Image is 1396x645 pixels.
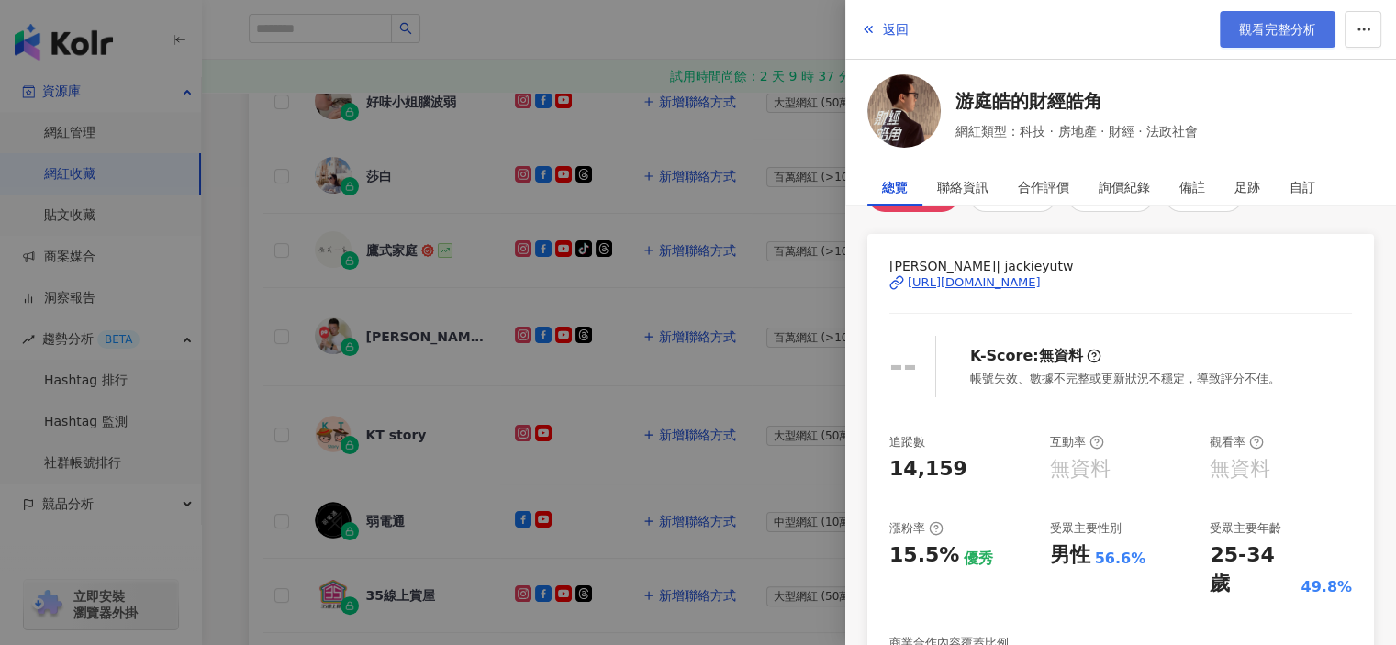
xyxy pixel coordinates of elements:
[867,74,941,154] a: KOL Avatar
[1050,434,1104,450] div: 互動率
[1220,11,1335,48] a: 觀看完整分析
[1210,434,1264,450] div: 觀看率
[867,74,941,148] img: KOL Avatar
[1210,455,1270,484] div: 無資料
[889,455,967,484] div: 14,159
[955,88,1198,114] a: 游庭皓的財經皓角
[1018,169,1069,206] div: 合作評價
[970,371,1280,387] div: 帳號失效、數據不完整或更新狀況不穩定，導致評分不佳。
[1210,520,1281,537] div: 受眾主要年齡
[955,121,1198,141] span: 網紅類型：科技 · 房地產 · 財經 · 法政社會
[1095,549,1146,569] div: 56.6%
[882,169,908,206] div: 總覽
[1179,169,1205,206] div: 備註
[937,169,988,206] div: 聯絡資訊
[889,434,925,450] div: 追蹤數
[1290,169,1315,206] div: 自訂
[889,520,944,537] div: 漲粉率
[1234,169,1260,206] div: 足跡
[1039,346,1083,366] div: 無資料
[1099,169,1150,206] div: 詢價紀錄
[860,11,910,48] button: 返回
[1050,455,1111,484] div: 無資料
[1239,22,1316,37] span: 觀看完整分析
[889,256,1352,276] span: [PERSON_NAME]| jackieyutw
[889,340,917,393] div: --
[970,346,1101,366] div: K-Score :
[964,549,993,569] div: 優秀
[1301,577,1352,597] div: 49.8%
[889,274,1352,291] a: [URL][DOMAIN_NAME]
[908,274,1041,291] div: [URL][DOMAIN_NAME]
[1050,541,1090,570] div: 男性
[889,541,959,570] div: 15.5%
[883,22,909,37] span: 返回
[1050,520,1122,537] div: 受眾主要性別
[1210,541,1296,598] div: 25-34 歲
